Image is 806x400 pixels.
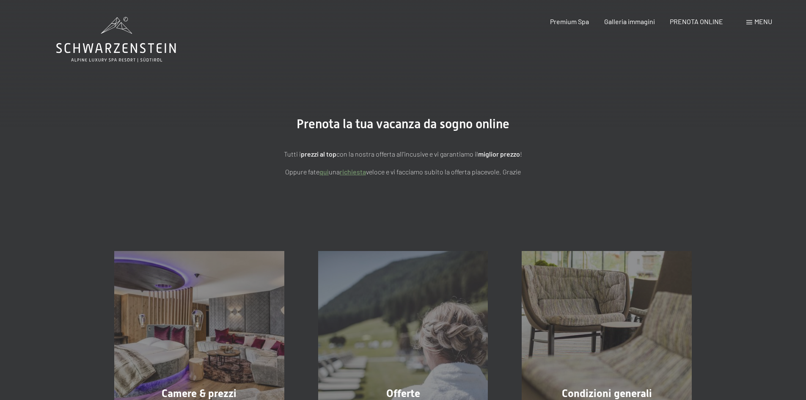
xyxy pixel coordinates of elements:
span: Prenota la tua vacanza da sogno online [297,116,509,131]
span: Offerte [386,387,420,400]
a: PRENOTA ONLINE [670,17,723,25]
strong: prezzi al top [301,150,336,158]
span: Condizioni generali [562,387,652,400]
p: Oppure fate una veloce e vi facciamo subito la offerta piacevole. Grazie [192,166,615,177]
span: Menu [754,17,772,25]
a: quì [319,168,329,176]
a: Galleria immagini [604,17,655,25]
strong: miglior prezzo [478,150,520,158]
span: Camere & prezzi [162,387,237,400]
a: Premium Spa [550,17,589,25]
a: richiesta [340,168,366,176]
p: Tutti i con la nostra offerta all'incusive e vi garantiamo il ! [192,149,615,160]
